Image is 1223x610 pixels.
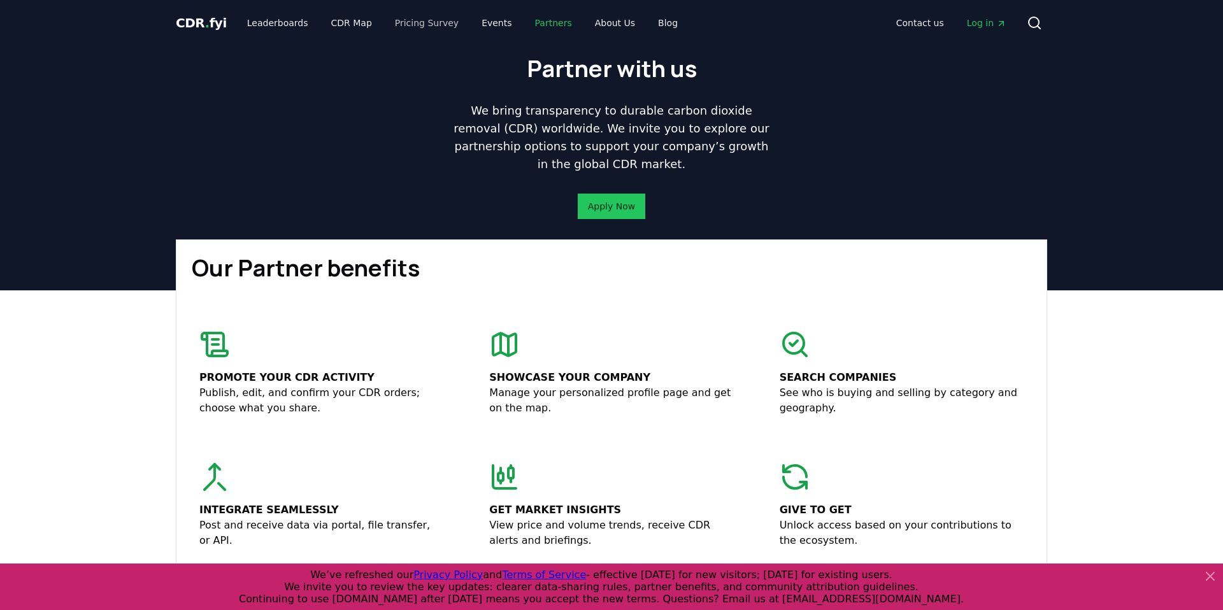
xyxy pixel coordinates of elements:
p: Unlock access based on your contributions to the ecosystem. [780,518,1024,548]
a: Apply Now [588,200,635,213]
p: Integrate seamlessly [199,502,443,518]
a: Partners [525,11,582,34]
a: About Us [585,11,645,34]
span: . [205,15,210,31]
p: Get market insights [489,502,733,518]
a: CDR.fyi [176,14,227,32]
h1: Our Partner benefits [192,255,1031,281]
nav: Main [237,11,688,34]
a: CDR Map [321,11,382,34]
p: Publish, edit, and confirm your CDR orders; choose what you share. [199,385,443,416]
a: Pricing Survey [385,11,469,34]
a: Contact us [886,11,954,34]
p: View price and volume trends, receive CDR alerts and briefings. [489,518,733,548]
a: Log in [957,11,1017,34]
a: Events [471,11,522,34]
p: Promote your CDR activity [199,370,443,385]
p: Give to get [780,502,1024,518]
a: Blog [648,11,688,34]
span: CDR fyi [176,15,227,31]
h1: Partner with us [527,56,697,82]
p: We bring transparency to durable carbon dioxide removal (CDR) worldwide. We invite you to explore... [448,102,775,173]
nav: Main [886,11,1017,34]
a: Leaderboards [237,11,318,34]
p: Showcase your company [489,370,733,385]
p: Search companies [780,370,1024,385]
button: Apply Now [578,194,645,219]
span: Log in [967,17,1006,29]
p: Post and receive data via portal, file transfer, or API. [199,518,443,548]
p: Manage your personalized profile page and get on the map. [489,385,733,416]
p: See who is buying and selling by category and geography. [780,385,1024,416]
